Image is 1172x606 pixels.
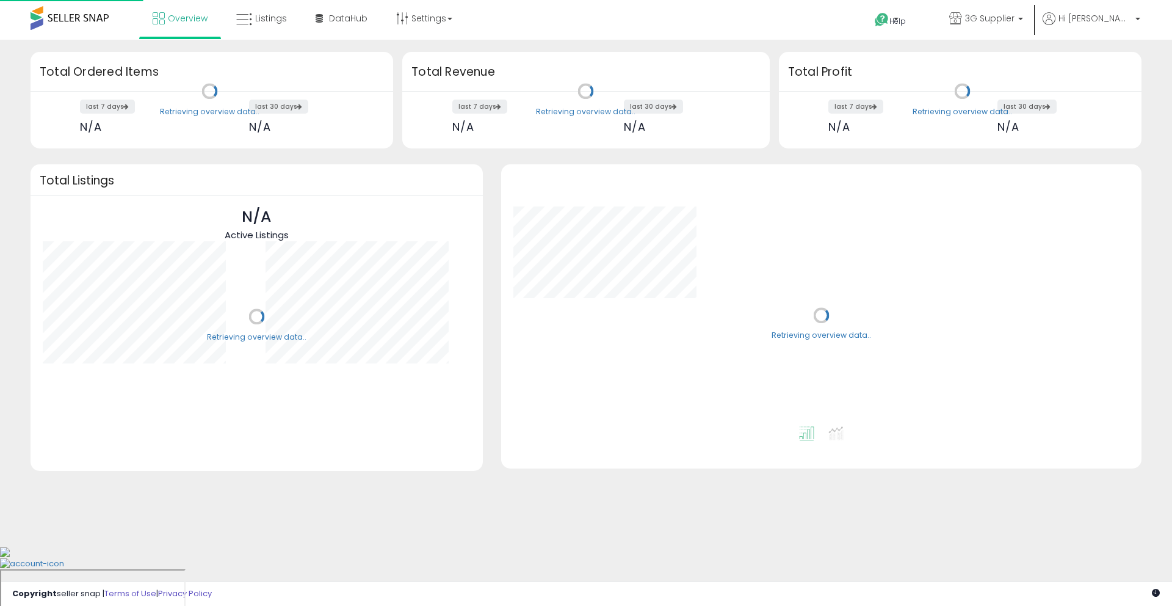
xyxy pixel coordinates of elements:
[255,12,287,24] span: Listings
[207,332,306,343] div: Retrieving overview data..
[889,16,906,26] span: Help
[329,12,367,24] span: DataHub
[168,12,208,24] span: Overview
[865,3,930,40] a: Help
[1043,12,1140,40] a: Hi [PERSON_NAME]
[1058,12,1132,24] span: Hi [PERSON_NAME]
[772,330,871,341] div: Retrieving overview data..
[160,106,259,117] div: Retrieving overview data..
[536,106,635,117] div: Retrieving overview data..
[965,12,1015,24] span: 3G Supplier
[874,12,889,27] i: Get Help
[913,106,1012,117] div: Retrieving overview data..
